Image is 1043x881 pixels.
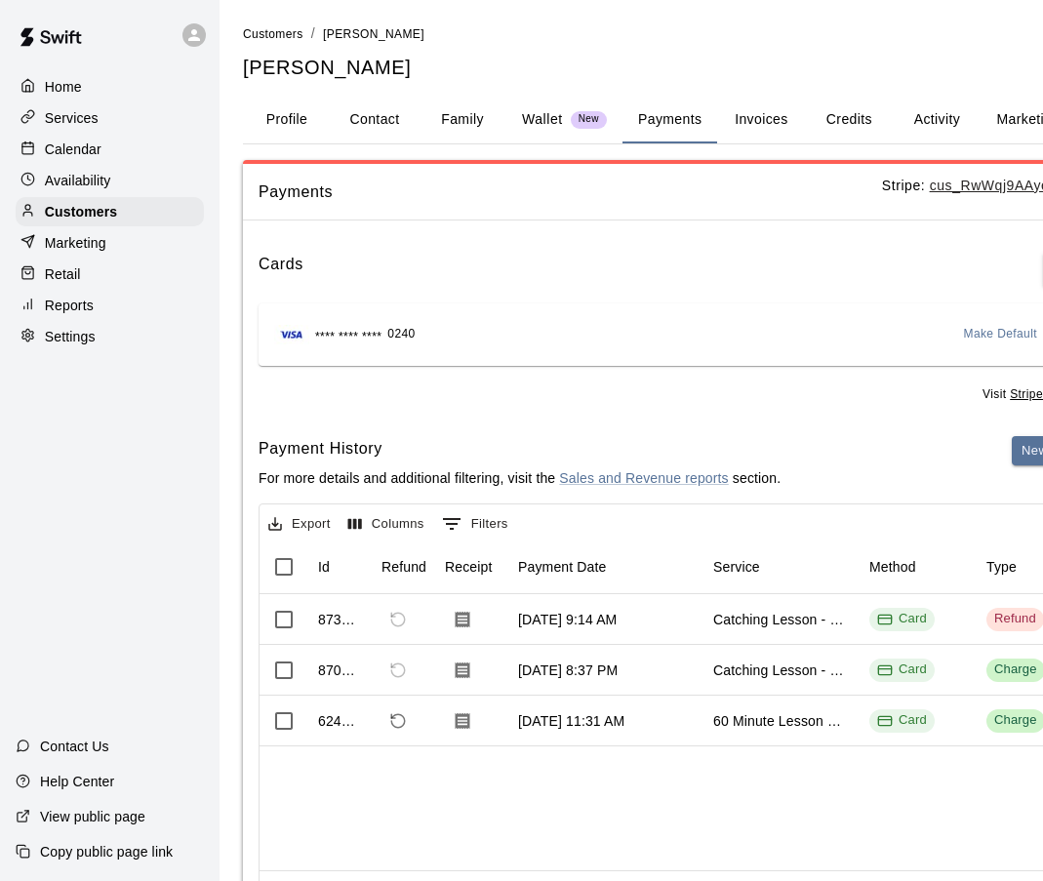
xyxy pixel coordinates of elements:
a: Reports [16,291,204,320]
div: 624072 [318,711,362,731]
span: New [571,113,607,126]
a: Sales and Revenue reports [559,470,728,486]
div: Oct 12, 2025, 8:37 PM [518,661,618,680]
div: Card [877,661,927,679]
p: Services [45,108,99,128]
div: Method [860,540,977,594]
p: Wallet [522,109,563,130]
div: Receipt [445,540,493,594]
div: Service [713,540,760,594]
button: Contact [331,97,419,143]
div: Charge [994,661,1037,679]
button: Download Receipt [445,653,480,688]
p: For more details and additional filtering, visit the section. [259,468,781,488]
p: Marketing [45,233,106,253]
button: Activity [893,97,981,143]
p: Contact Us [40,737,109,756]
li: / [311,23,315,44]
div: Refund [372,540,435,594]
div: Payment Date [508,540,703,594]
span: Refund payment [381,704,415,738]
div: Card [877,711,927,730]
button: Show filters [437,508,513,540]
button: Download Receipt [445,703,480,739]
div: Receipt [435,540,508,594]
span: 0240 [387,325,415,344]
p: Customers [45,202,117,221]
span: [PERSON_NAME] [323,27,424,41]
p: Availability [45,171,111,190]
p: Home [45,77,82,97]
div: Catching Lesson - 45 minutes [713,610,850,629]
button: Export [263,509,336,540]
div: Card [877,610,927,628]
div: Method [869,540,916,594]
button: Payments [622,97,717,143]
span: This payment has already been refunded. The refund has ID 873658 [381,654,415,687]
a: Settings [16,322,204,351]
a: Marketing [16,228,204,258]
p: Copy public page link [40,842,173,861]
div: Type [986,540,1017,594]
h6: Cards [259,252,303,288]
button: Invoices [717,97,805,143]
a: Retail [16,260,204,289]
div: Service [703,540,860,594]
button: Select columns [343,509,429,540]
div: 60 Minute Lesson with Rafael Betances [713,711,850,731]
div: Id [318,540,330,594]
div: 870416 [318,661,362,680]
div: 873658 [318,610,362,629]
a: Customers [243,25,303,41]
a: Availability [16,166,204,195]
span: Customers [243,27,303,41]
span: Payments [259,180,882,205]
div: Id [308,540,372,594]
p: Retail [45,264,81,284]
div: Refund [994,610,1036,628]
div: Charge [994,711,1037,730]
a: Customers [16,197,204,226]
p: Help Center [40,772,114,791]
img: Credit card brand logo [274,325,309,344]
a: Calendar [16,135,204,164]
p: Reports [45,296,94,315]
button: Profile [243,97,331,143]
button: Family [419,97,506,143]
button: Credits [805,97,893,143]
a: Services [16,103,204,133]
h6: Payment History [259,436,781,461]
div: Jun 1, 2025, 11:31 AM [518,711,624,731]
span: Cannot refund a payment with type REFUND [381,603,415,636]
button: Download Receipt [445,602,480,637]
div: Catching Lesson - 45 minutes [713,661,850,680]
div: Payment Date [518,540,607,594]
div: Oct 14, 2025, 9:14 AM [518,610,617,629]
a: Home [16,72,204,101]
div: Refund [381,540,426,594]
p: Calendar [45,140,101,159]
p: Settings [45,327,96,346]
p: View public page [40,807,145,826]
span: Make Default [964,325,1038,344]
